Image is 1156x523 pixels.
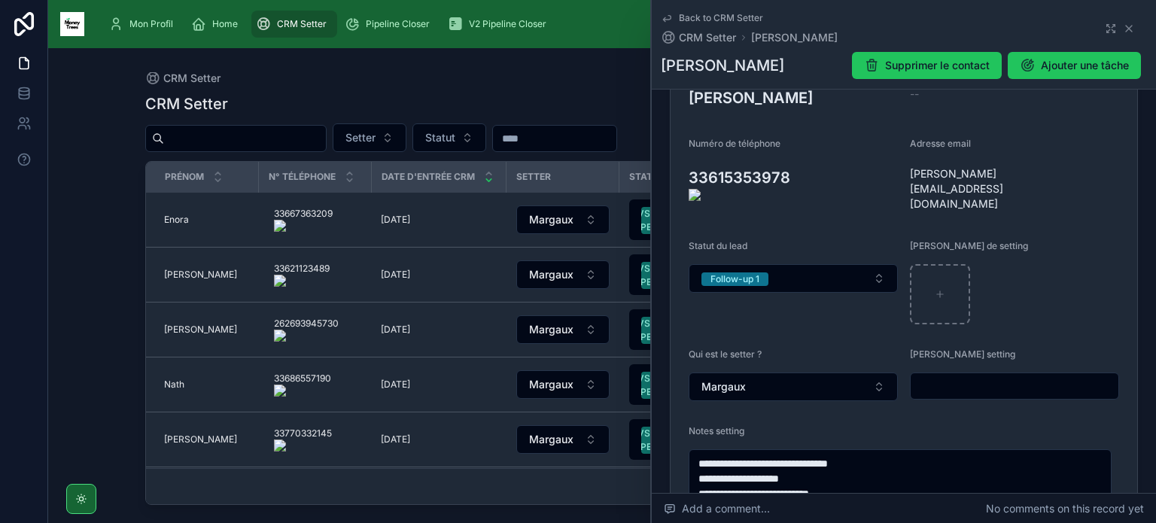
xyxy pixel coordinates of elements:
h1: [PERSON_NAME] [661,55,784,76]
span: [DATE] [381,433,410,445]
a: Select Button [628,309,740,351]
span: Home [212,18,238,30]
span: Qui est le setter ? [689,348,762,360]
button: Select Button [516,425,610,454]
span: Enora [164,214,189,226]
a: V2 Pipeline Closer [443,11,557,38]
onoff-telecom-ce-phone-number-wrapper: 33770332145 [274,427,332,439]
button: Select Button [629,309,739,350]
a: Select Button [628,418,740,461]
onoff-telecom-ce-phone-number-wrapper: 262693945730 [274,318,339,329]
a: [DATE] [381,433,497,445]
img: actions-icon.png [689,189,898,201]
a: Select Button [516,369,610,400]
span: [DATE] [381,324,410,336]
button: Select Button [516,315,610,344]
span: Statut du lead [689,240,747,251]
a: CRM Setter [251,11,337,38]
span: Margaux [701,379,746,394]
span: [PERSON_NAME] [164,269,237,281]
h1: CRM Setter [145,93,228,114]
a: Select Button [516,260,610,290]
button: Select Button [412,123,486,152]
a: Select Button [628,363,740,406]
span: Date d'entrée CRM [382,171,475,183]
a: 33770332145 [268,421,363,458]
span: Back to CRM Setter [679,12,763,24]
a: CRM Setter [145,71,221,86]
span: -- [910,87,919,102]
span: Ajouter une tâche [1041,58,1129,73]
span: CRM Setter [277,18,327,30]
span: Margaux [529,267,573,282]
span: [DATE] [381,214,410,226]
a: Select Button [516,315,610,345]
span: Margaux [529,322,573,337]
a: Select Button [628,199,740,241]
a: Select Button [516,205,610,235]
span: Setter [516,171,551,183]
a: [PERSON_NAME] [164,269,250,281]
span: [PERSON_NAME] [164,433,237,445]
span: [DATE] [381,269,410,281]
a: Pipeline Closer [340,11,440,38]
a: [PERSON_NAME] [164,433,250,445]
a: 262693945730 [268,312,363,348]
img: actions-icon.png [274,330,339,342]
span: Mon Profil [129,18,173,30]
span: Pipeline Closer [366,18,430,30]
span: Notes setting [689,425,744,436]
button: Select Button [629,199,739,240]
a: [PERSON_NAME] [751,30,838,45]
span: CRM Setter [163,71,221,86]
a: 33621123489 [268,257,363,293]
onoff-telecom-ce-phone-number-wrapper: 33686557190 [274,372,331,384]
h3: [PERSON_NAME] [689,87,898,109]
button: Select Button [629,364,739,405]
div: Follow-up 1 [710,272,759,286]
a: Back to CRM Setter [661,12,763,24]
a: [DATE] [381,214,497,226]
button: Select Button [333,123,406,152]
a: [PERSON_NAME] [164,324,250,336]
a: Select Button [628,254,740,296]
span: Margaux [529,377,573,392]
span: Supprimer le contact [885,58,990,73]
onoff-telecom-ce-phone-number-wrapper: 33667363209 [274,208,333,219]
img: actions-icon.png [274,439,332,452]
onoff-telecom-ce-phone-number-wrapper: 33621123489 [274,263,330,274]
a: Select Button [516,424,610,455]
a: 33686557190 [268,366,363,403]
span: V2 Pipeline Closer [469,18,546,30]
button: Select Button [689,372,898,401]
span: [PERSON_NAME] [164,324,237,336]
button: Select Button [516,205,610,234]
a: Enora [164,214,250,226]
img: App logo [60,12,84,36]
span: Numéro de téléphone [689,138,780,149]
span: CRM Setter [679,30,736,45]
button: Select Button [516,370,610,399]
a: Nath [164,379,250,391]
span: [DATE] [381,379,410,391]
img: actions-icon.png [274,220,333,232]
span: Prénom [165,171,204,183]
a: Home [187,11,248,38]
a: [DATE] [381,379,497,391]
button: Select Button [516,260,610,289]
img: actions-icon.png [274,385,331,397]
span: Margaux [529,432,573,447]
span: Statut [425,130,455,145]
span: Add a comment... [664,501,770,516]
span: Nath [164,379,184,391]
a: CRM Setter [661,30,736,45]
a: 33667363209 [268,202,363,238]
button: Supprimer le contact [852,52,1002,79]
a: [DATE] [381,269,497,281]
button: Select Button [689,264,898,293]
div: scrollable content [96,8,1096,41]
img: actions-icon.png [274,275,330,287]
span: Statut du lead [629,171,707,183]
a: Mon Profil [104,11,184,38]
